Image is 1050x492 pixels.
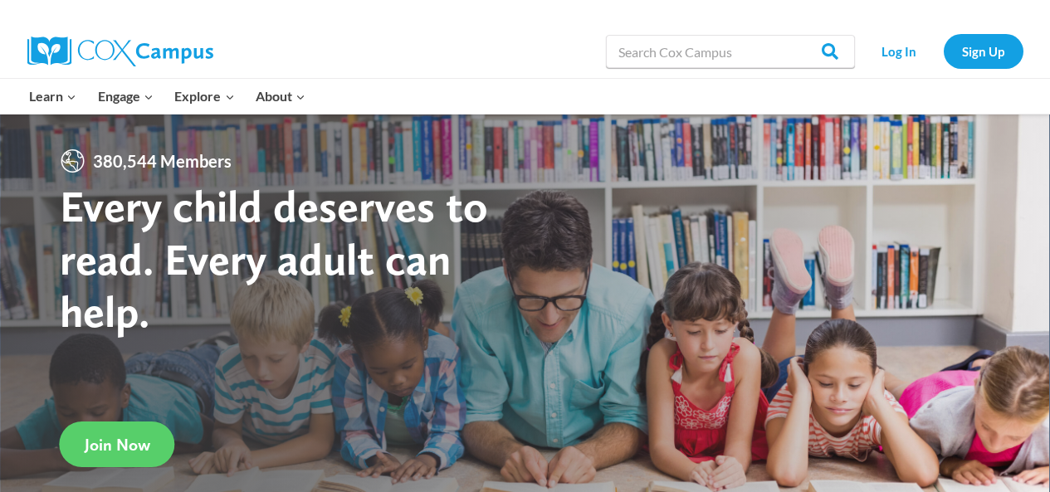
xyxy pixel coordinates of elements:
[27,37,213,66] img: Cox Campus
[60,179,488,338] strong: Every child deserves to read. Every adult can help.
[29,85,76,107] span: Learn
[256,85,305,107] span: About
[19,79,316,114] nav: Primary Navigation
[606,35,855,68] input: Search Cox Campus
[863,34,1023,68] nav: Secondary Navigation
[944,34,1023,68] a: Sign Up
[98,85,154,107] span: Engage
[174,85,234,107] span: Explore
[85,435,150,455] span: Join Now
[863,34,935,68] a: Log In
[60,421,175,467] a: Join Now
[86,148,238,174] span: 380,544 Members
